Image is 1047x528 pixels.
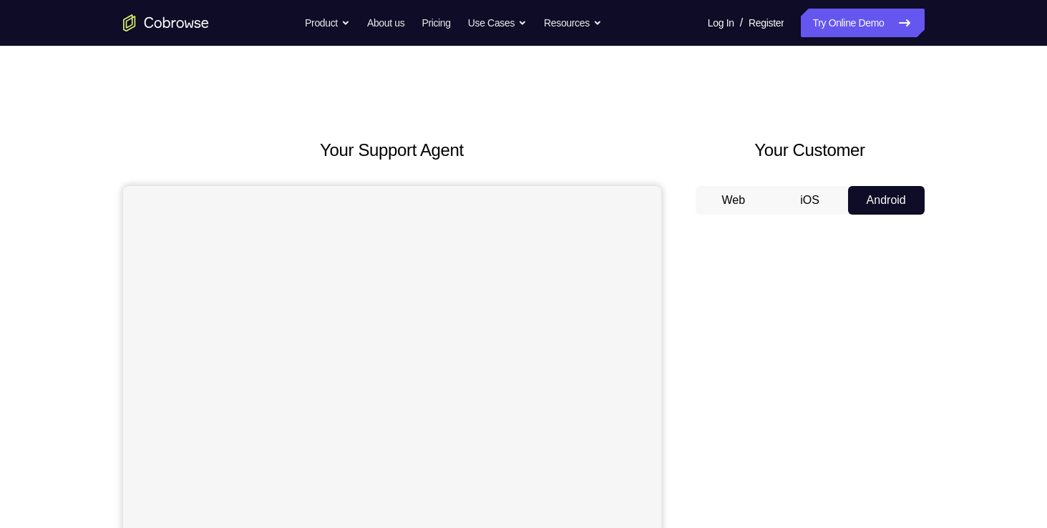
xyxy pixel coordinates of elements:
button: Resources [544,9,602,37]
button: Product [305,9,350,37]
a: Try Online Demo [801,9,924,37]
a: Log In [708,9,734,37]
h2: Your Customer [696,137,925,163]
a: Go to the home page [123,14,209,31]
a: Register [749,9,784,37]
button: Use Cases [468,9,527,37]
button: Android [848,186,925,215]
button: iOS [771,186,848,215]
h2: Your Support Agent [123,137,661,163]
a: About us [367,9,404,37]
button: Web [696,186,772,215]
a: Pricing [422,9,450,37]
span: / [740,14,743,31]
